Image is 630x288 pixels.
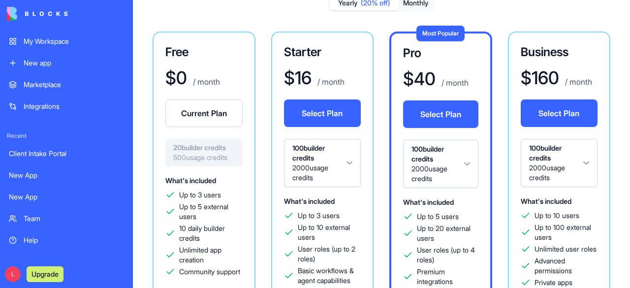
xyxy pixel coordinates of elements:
[403,198,454,206] span: What's included
[24,235,124,245] div: Help
[3,187,130,207] a: New App
[535,278,572,288] span: Private apps
[440,77,469,89] p: / month
[3,75,130,95] a: Marketplace
[298,244,361,264] span: User roles (up to 2 roles)
[563,76,592,88] p: / month
[3,96,130,116] a: Integrations
[165,99,243,127] button: Current Plan
[3,230,130,250] a: Help
[179,202,243,222] span: Up to 5 external users
[3,53,130,73] a: New app
[27,266,63,282] button: Upgrade
[173,143,235,153] span: 20 builder credits
[521,197,571,205] span: What's included
[191,76,220,88] p: / month
[179,190,221,200] span: Up to 3 users
[179,224,243,243] span: 10 daily builder credits
[521,44,598,60] h3: Business
[5,266,21,282] span: L
[165,44,243,60] h3: Free
[298,211,340,221] span: Up to 3 users
[284,197,335,205] span: What's included
[417,224,478,243] span: Up to 20 external users
[179,267,240,277] span: Community support
[284,68,312,88] h1: $ 16
[3,209,130,228] a: Team
[403,69,436,89] h1: $ 40
[535,223,598,242] span: Up to 100 external users
[24,101,124,111] div: Integrations
[24,214,124,224] div: Team
[24,80,124,90] div: Marketplace
[298,223,361,242] span: Up to 10 external users
[179,245,243,265] span: Unlimited app creation
[535,256,598,276] span: Advanced permissions
[165,176,216,185] span: What's included
[535,211,579,221] span: Up to 10 users
[24,58,124,68] div: New app
[315,76,345,88] p: / month
[535,244,597,254] span: Unlimited user roles
[298,266,361,286] span: Basic workflows & agent capabilities
[3,32,130,51] a: My Workspace
[417,245,478,265] span: User roles (up to 4 roles)
[165,68,187,88] h1: $ 0
[27,269,63,279] a: Upgrade
[3,252,130,272] a: Give feedback
[521,99,598,127] button: Select Plan
[24,36,124,46] div: My Workspace
[417,212,459,222] span: Up to 5 users
[3,144,130,163] a: Client Intake Portal
[3,132,130,140] span: Recent
[3,165,130,185] a: New App
[284,44,361,60] h3: Starter
[422,30,459,37] span: Most Popular
[403,100,478,128] button: Select Plan
[173,153,235,162] span: 500 usage credits
[9,149,124,159] div: Client Intake Portal
[521,68,559,88] h1: $ 160
[7,7,68,21] img: logo
[9,192,124,202] div: New App
[417,267,478,287] span: Premium integrations
[403,45,478,61] h3: Pro
[9,170,124,180] div: New App
[284,99,361,127] button: Select Plan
